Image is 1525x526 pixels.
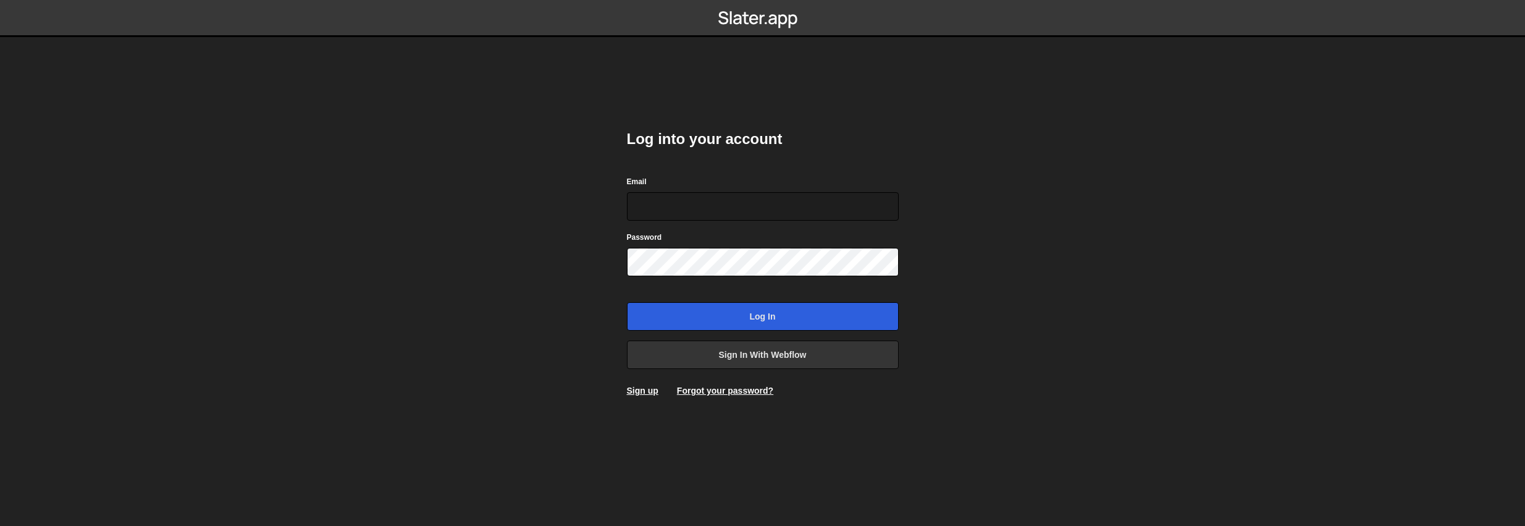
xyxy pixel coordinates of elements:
input: Log in [627,302,899,331]
a: Forgot your password? [677,386,773,396]
a: Sign in with Webflow [627,341,899,369]
h2: Log into your account [627,129,899,149]
label: Password [627,231,662,244]
a: Sign up [627,386,658,396]
label: Email [627,176,647,188]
